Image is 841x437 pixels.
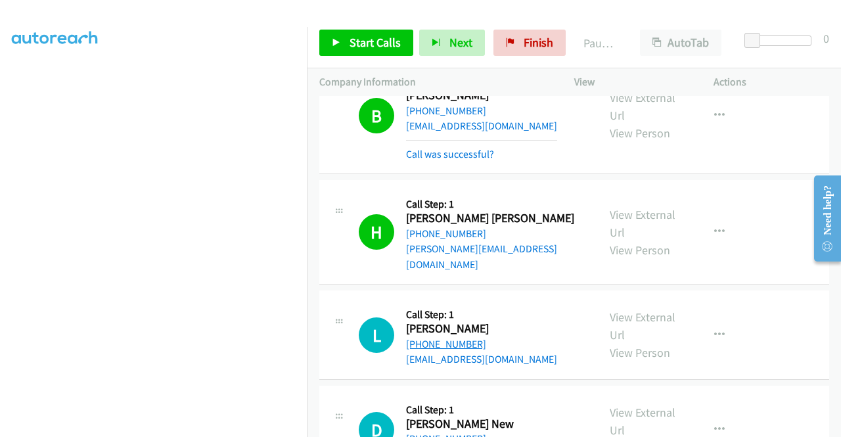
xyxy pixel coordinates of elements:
iframe: Resource Center [804,166,841,271]
p: Paused [583,34,616,52]
a: View External Url [610,310,675,342]
a: View Person [610,345,670,360]
h5: Call Step: 1 [406,403,557,417]
div: The call is yet to be attempted [359,317,394,353]
h2: [PERSON_NAME] New [406,417,557,432]
p: Actions [714,74,829,90]
a: [PHONE_NUMBER] [406,338,486,350]
div: Delay between calls (in seconds) [751,35,811,46]
a: [PHONE_NUMBER] [406,104,486,117]
a: [PERSON_NAME][EMAIL_ADDRESS][DOMAIN_NAME] [406,242,557,271]
a: View Person [610,126,670,141]
a: View External Url [610,207,675,240]
h1: B [359,98,394,133]
span: Finish [524,35,553,50]
a: [EMAIL_ADDRESS][DOMAIN_NAME] [406,353,557,365]
h2: [PERSON_NAME] [PERSON_NAME] [406,211,586,226]
div: 0 [823,30,829,47]
span: Next [449,35,472,50]
a: Finish [493,30,566,56]
p: View [574,74,690,90]
a: [PHONE_NUMBER] [406,227,486,240]
button: AutoTab [640,30,721,56]
h2: [PERSON_NAME] [406,88,557,103]
h1: L [359,317,394,353]
h5: Call Step: 1 [406,198,586,211]
a: Call was successful? [406,148,494,160]
a: Start Calls [319,30,413,56]
h1: H [359,214,394,250]
a: View Person [610,242,670,258]
span: Start Calls [350,35,401,50]
button: Next [419,30,485,56]
h2: [PERSON_NAME] [406,321,557,336]
a: [EMAIL_ADDRESS][DOMAIN_NAME] [406,120,557,132]
h5: Call Step: 1 [406,308,557,321]
p: Company Information [319,74,551,90]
